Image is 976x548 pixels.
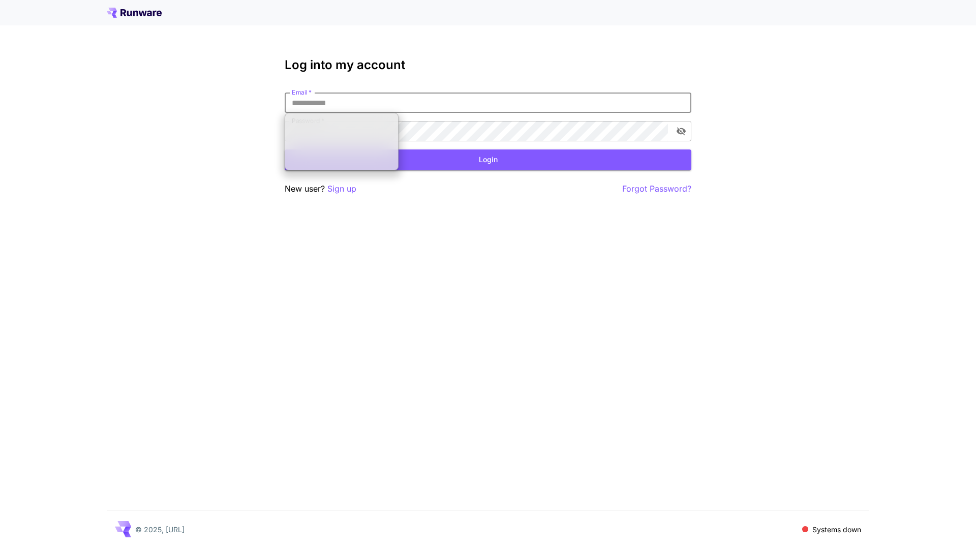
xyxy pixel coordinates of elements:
button: Login [285,149,691,170]
button: Sign up [327,182,356,195]
button: toggle password visibility [672,122,690,140]
label: Email [292,88,312,97]
button: Forgot Password? [622,182,691,195]
p: © 2025, [URL] [135,524,185,535]
p: Systems down [812,524,861,535]
h3: Log into my account [285,58,691,72]
p: New user? [285,182,356,195]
